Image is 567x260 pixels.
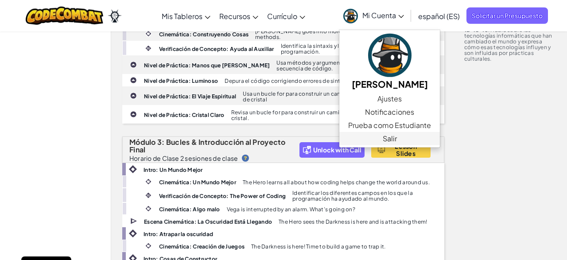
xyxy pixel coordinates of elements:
[144,44,152,52] img: IconInteractive.svg
[144,191,152,199] img: IconInteractive.svg
[281,43,444,54] p: Identifica la sintaxis y lógica correcta en las secuencias de programación.
[339,32,440,92] a: [PERSON_NAME]
[215,4,263,28] a: Recursos
[129,155,238,162] p: Horario de Clase 2 sesiones de clase
[122,41,444,55] a: Verificación de Concepto: Ayuda al Auxiliar Identifica la sintaxis y lógica correcta en las secue...
[276,60,403,71] p: Usa métodos y argumentos para crear una secuencia de código.
[159,46,274,52] b: Verificación de Concepto: Ayuda al Auxiliar
[159,243,245,250] b: Cinemática: Creación de Juegos
[348,77,431,91] h5: [PERSON_NAME]
[144,205,152,213] img: IconCinematic.svg
[251,244,386,249] p: The Darkness is here! Time to build a game to trap it.
[303,145,311,155] img: IconUnlockWithCall.svg
[243,179,430,185] p: The Hero learns all about how coding helps change the world around us.
[466,8,548,24] a: Solicitar un Presupuesto
[225,78,373,84] p: Depura el código corrigiendo errores de sintaxis y lógica.
[130,77,137,84] img: IconPracticeLevel.svg
[144,93,236,100] b: Nivel de Práctica: El Viaje Espiritual
[292,190,444,202] p: Identificar los diferentes campos en los que la programación ha ayudado al mundo.
[339,2,408,30] a: Mi Cuenta
[263,4,310,28] a: Currículo
[122,55,444,74] a: Nivel de Práctica: Manos que [PERSON_NAME] Usa métodos y argumentos para crear una secuencia de c...
[368,34,412,77] img: avatar
[129,137,156,147] span: Módulo
[313,146,361,153] span: Unlock with Call
[122,86,444,105] a: Nivel de Práctica: El Viaje Espiritual Usa un bucle for para construir un camino hacia la batería...
[130,111,137,118] img: IconPracticeLevel.svg
[144,178,152,186] img: IconCinematic.svg
[130,92,137,99] img: IconPracticeLevel.svg
[108,9,122,23] img: Ozaria
[242,155,249,162] img: IconHint.svg
[144,167,203,173] b: Intro: Un Mundo Mejor
[227,206,355,212] p: Vega is interrupted by an alarm. What’s going on?
[129,137,286,154] span: Bucles & Introducción al Proyecto Final
[130,217,138,225] img: IconCutscene.svg
[414,4,464,28] a: español (ES)
[157,137,165,147] span: 3:
[157,4,215,28] a: Mis Tableros
[144,231,213,237] b: Intro: Atrapar la oscuridad
[255,28,444,40] p: [PERSON_NAME] goes into more depth on how to write the Helper methods.
[130,61,137,68] img: IconPracticeLevel.svg
[365,107,414,117] span: Notificaciones
[219,12,250,21] span: Recursos
[144,218,272,225] b: Escena Cinemática: La Oscuridad Está Llegando
[339,132,440,145] a: Salir
[122,105,444,124] a: Nivel de Práctica: Cristal Claro Revisa un bucle for para construir un camino hacia la batería de...
[339,119,440,132] a: Prueba como Estudiante
[243,91,397,102] p: Usa un bucle for para construir un camino hacia la batería de cristal
[159,179,236,186] b: Cinemática: Un Mundo Mejor
[122,74,444,86] a: Nivel de Práctica: Luminoso Depura el código corrigiendo errores de sintaxis y lógica. Show Code ...
[144,112,225,118] b: Nivel de Práctica: Cristal Claro
[339,105,440,119] a: Notificaciones
[371,142,430,158] button: Lesson Slides
[279,219,427,225] p: The Hero sees the Darkness is here and is attacking them!
[129,229,137,237] img: IconIntro.svg
[159,31,249,38] b: Cinemática: Construyendo Cosas
[122,26,444,41] a: Cinemática: Construyendo Cosas [PERSON_NAME] goes into more depth on how to write the Helper meth...
[144,62,270,69] b: Nivel de Práctica: Manos que [PERSON_NAME]
[26,7,103,25] img: CodeCombat logo
[343,9,358,23] img: avatar
[159,206,220,213] b: Cinemática: Algo malo
[144,30,152,38] img: IconCinematic.svg
[129,165,137,173] img: IconIntro.svg
[159,193,286,199] b: Verificación de Concepto: The Power of Coding
[144,242,152,250] img: IconCinematic.svg
[464,27,556,62] li: : Habla sobre las tecnologías informáticas que han cambiado el mundo y expresa cómo esas tecnolog...
[339,92,440,105] a: Ajustes
[267,12,297,21] span: Currículo
[388,143,424,157] span: Lesson Slides
[144,78,218,84] b: Nivel de Práctica: Luminoso
[162,12,202,21] span: Mis Tableros
[362,11,404,20] span: Mi Cuenta
[231,109,397,121] p: Revisa un bucle for para construir un camino hacia la batería de cristal.
[418,12,460,21] span: español (ES)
